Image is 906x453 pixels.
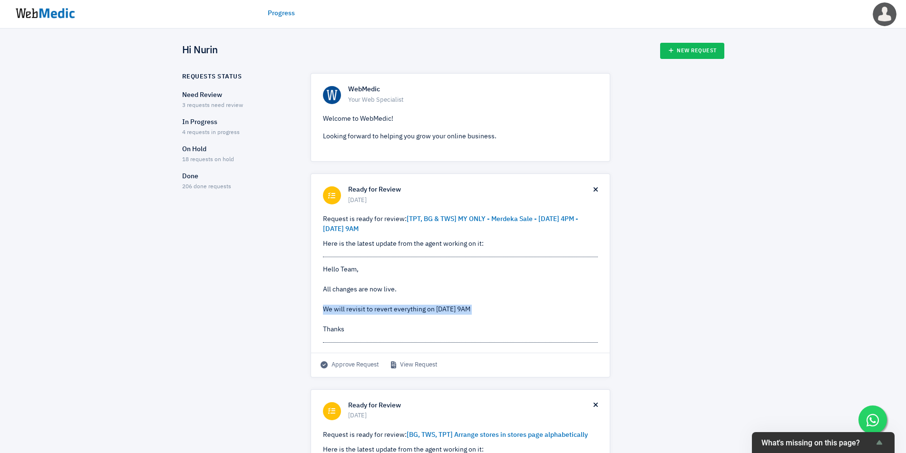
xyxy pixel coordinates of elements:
[182,172,294,182] p: Done
[348,86,598,94] h6: WebMedic
[182,145,294,154] p: On Hold
[321,360,379,370] span: Approve Request
[348,402,594,410] h6: Ready for Review
[348,186,594,194] h6: Ready for Review
[182,73,242,81] h6: Requests Status
[761,437,885,448] button: Show survey - What's missing on this page?
[182,184,231,190] span: 206 done requests
[182,157,234,163] span: 18 requests on hold
[407,432,588,438] a: [BG, TWS, TPT] Arrange stores in stores page alphabetically
[348,96,598,105] span: Your Web Specialist
[660,43,724,59] a: New Request
[182,90,294,100] p: Need Review
[323,214,598,234] p: Request is ready for review:
[182,117,294,127] p: In Progress
[323,239,598,249] p: Here is the latest update from the agent working on it:
[182,103,243,108] span: 3 requests need review
[182,130,240,135] span: 4 requests in progress
[761,438,874,447] span: What's missing on this page?
[323,132,598,142] p: Looking forward to helping you grow your online business.
[348,196,594,205] span: [DATE]
[323,265,598,335] div: Hello Team, All changes are now live. We will revisit to revert everything on [DATE] 9AM Thanks
[268,9,295,19] a: Progress
[323,114,598,124] p: Welcome to WebMedic!
[182,45,218,57] h4: Hi Nurin
[391,360,438,370] a: View Request
[323,216,578,232] a: [TPT, BG & TWS] MY ONLY - Merdeka Sale - [DATE] 4PM - [DATE] 9AM
[323,430,598,440] p: Request is ready for review:
[348,411,594,421] span: [DATE]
